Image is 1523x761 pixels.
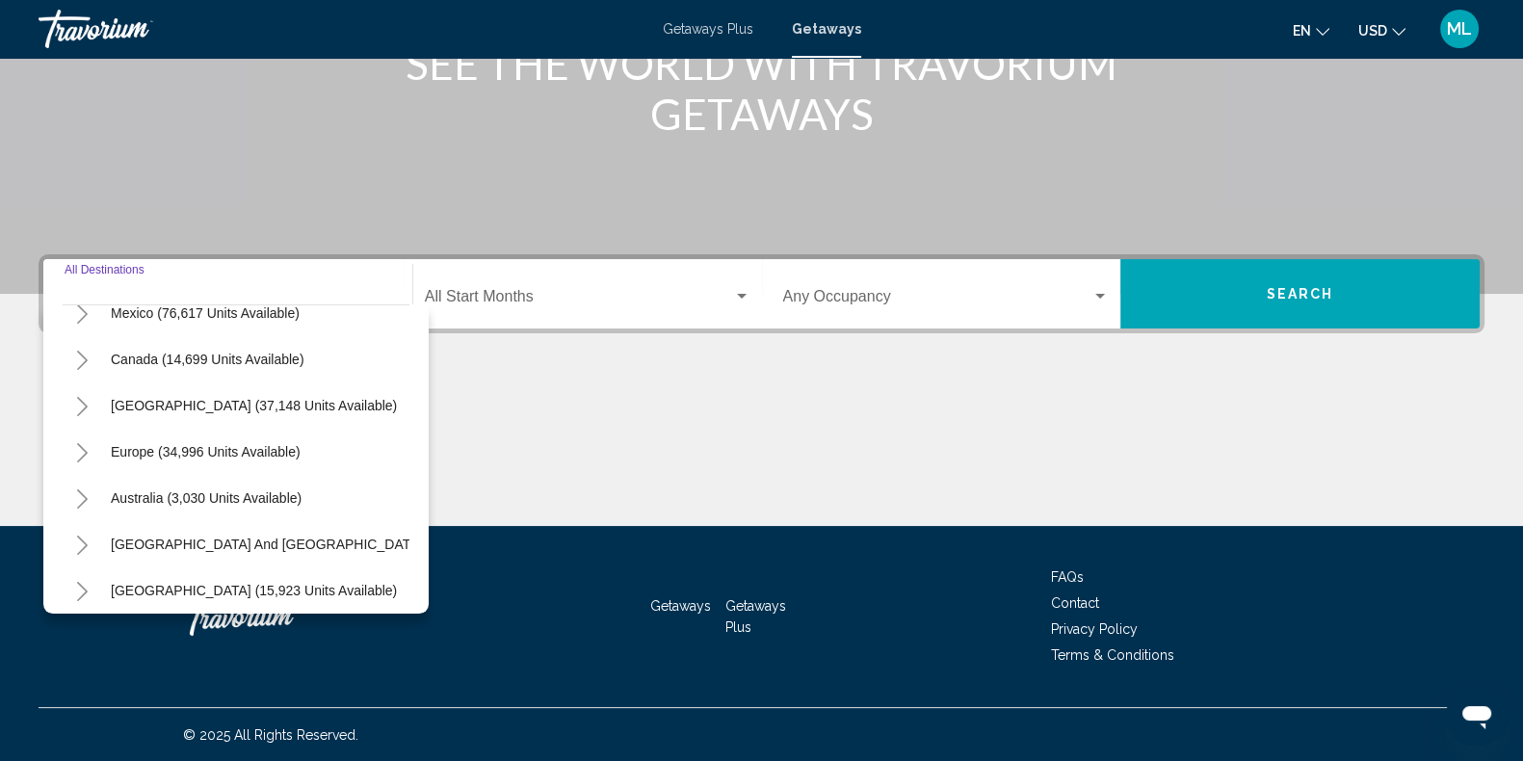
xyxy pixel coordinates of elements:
[792,21,861,37] a: Getaways
[101,383,407,428] button: [GEOGRAPHIC_DATA] (37,148 units available)
[1447,19,1472,39] span: ML
[401,39,1123,139] h1: SEE THE WORLD WITH TRAVORIUM GETAWAYS
[101,522,559,566] button: [GEOGRAPHIC_DATA] and [GEOGRAPHIC_DATA] (273 units available)
[111,583,397,598] span: [GEOGRAPHIC_DATA] (15,923 units available)
[650,598,711,614] a: Getaways
[111,537,549,552] span: [GEOGRAPHIC_DATA] and [GEOGRAPHIC_DATA] (273 units available)
[101,476,311,520] button: Australia (3,030 units available)
[1267,287,1334,302] span: Search
[1434,9,1484,49] button: User Menu
[1293,16,1329,44] button: Change language
[183,727,358,743] span: © 2025 All Rights Reserved.
[663,21,753,37] a: Getaways Plus
[101,291,309,335] button: Mexico (76,617 units available)
[63,294,101,332] button: Toggle Mexico (76,617 units available)
[63,479,101,517] button: Toggle Australia (3,030 units available)
[1051,595,1099,611] a: Contact
[63,525,101,564] button: Toggle South Pacific and Oceania (273 units available)
[43,259,1480,328] div: Search widget
[1446,684,1508,746] iframe: Button to launch messaging window
[1051,569,1084,585] a: FAQs
[39,10,643,48] a: Travorium
[111,490,302,506] span: Australia (3,030 units available)
[101,568,407,613] button: [GEOGRAPHIC_DATA] (15,923 units available)
[101,337,314,381] button: Canada (14,699 units available)
[63,340,101,379] button: Toggle Canada (14,699 units available)
[1293,23,1311,39] span: en
[63,433,101,471] button: Toggle Europe (34,996 units available)
[111,398,397,413] span: [GEOGRAPHIC_DATA] (37,148 units available)
[111,444,301,459] span: Europe (34,996 units available)
[63,571,101,610] button: Toggle South America (15,923 units available)
[1051,621,1138,637] a: Privacy Policy
[101,430,310,474] button: Europe (34,996 units available)
[111,305,300,321] span: Mexico (76,617 units available)
[1051,647,1174,663] a: Terms & Conditions
[725,598,786,635] a: Getaways Plus
[63,386,101,425] button: Toggle Caribbean & Atlantic Islands (37,148 units available)
[1120,259,1480,328] button: Search
[111,352,304,367] span: Canada (14,699 units available)
[1358,23,1387,39] span: USD
[183,588,376,645] a: Travorium
[1358,16,1405,44] button: Change currency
